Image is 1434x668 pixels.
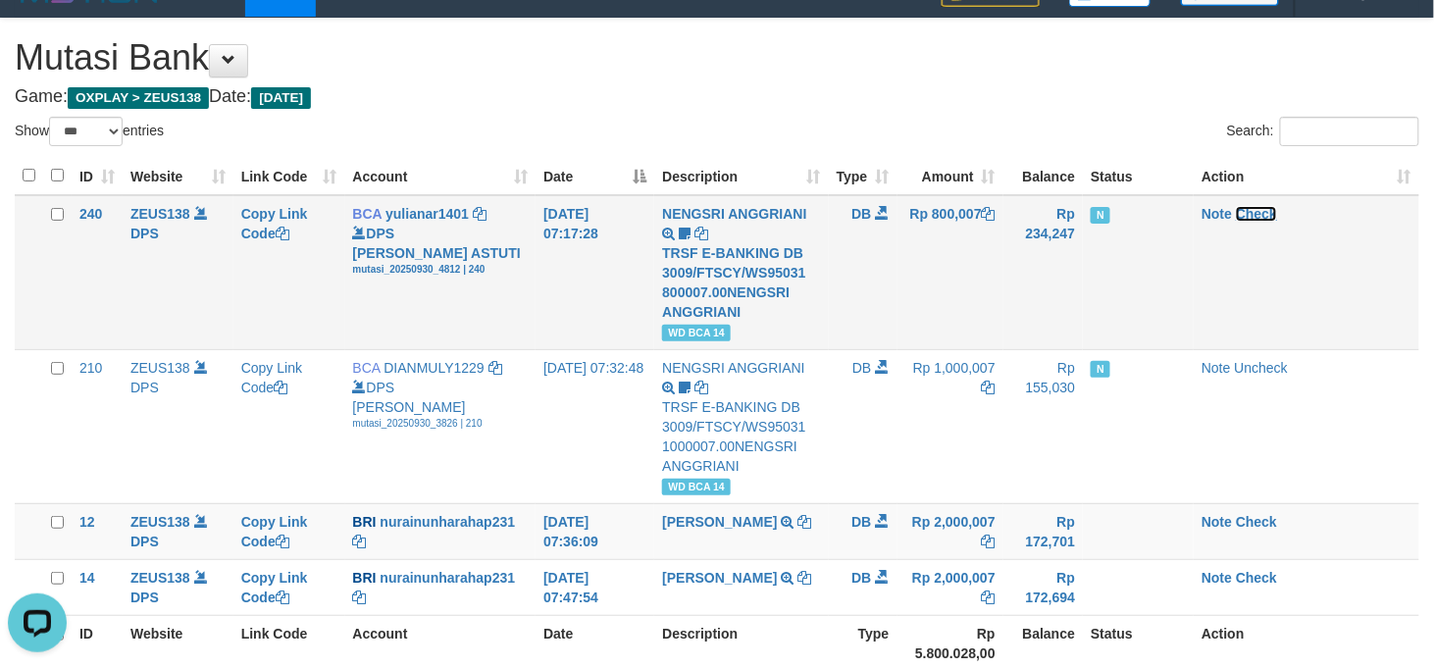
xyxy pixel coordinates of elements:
[1236,206,1277,222] a: Check
[130,514,190,530] a: ZEUS138
[1003,349,1083,503] td: Rp 155,030
[123,195,233,350] td: DPS
[473,206,487,222] a: Copy yulianar1401 to clipboard
[662,479,731,495] span: WD BCA 14
[15,87,1419,107] h4: Game: Date:
[1236,514,1277,530] a: Check
[897,559,1003,615] td: Rp 2,000,007
[982,206,996,222] a: Copy Rp 800,007 to clipboard
[130,570,190,586] a: ZEUS138
[897,157,1003,195] th: Amount: activate to sort column ascending
[241,570,308,605] a: Copy Link Code
[123,349,233,503] td: DPS
[662,514,777,530] a: [PERSON_NAME]
[353,360,381,376] span: BCA
[381,514,516,530] a: nurainunharahap231
[536,503,654,559] td: [DATE] 07:36:09
[654,157,828,195] th: Description: activate to sort column ascending
[897,503,1003,559] td: Rp 2,000,007
[353,534,367,549] a: Copy nurainunharahap231 to clipboard
[1202,360,1231,376] a: Note
[123,559,233,615] td: DPS
[662,360,804,376] a: NENGSRI ANGGRIANI
[662,397,820,476] div: TRSF E-BANKING DB 3009/FTSCY/WS95031 1000007.00NENGSRI ANGGRIANI
[1202,206,1232,222] a: Note
[1003,195,1083,350] td: Rp 234,247
[662,243,820,322] div: TRSF E-BANKING DB 3009/FTSCY/WS95031 800007.00NENGSRI ANGGRIANI
[385,206,469,222] a: yulianar1401
[79,206,102,222] span: 240
[662,570,777,586] a: [PERSON_NAME]
[15,117,164,146] label: Show entries
[982,380,996,395] a: Copy Rp 1,000,007 to clipboard
[130,206,190,222] a: ZEUS138
[79,514,95,530] span: 12
[488,360,502,376] a: Copy DIANMULY1229 to clipboard
[798,514,812,530] a: Copy NURAINUN HARAHAP to clipboard
[130,360,190,376] a: ZEUS138
[72,157,123,195] th: ID: activate to sort column ascending
[241,514,308,549] a: Copy Link Code
[123,503,233,559] td: DPS
[662,325,731,341] span: WD BCA 14
[353,570,377,586] span: BRI
[8,8,67,67] button: Open LiveChat chat widget
[1202,570,1232,586] a: Note
[798,570,812,586] a: Copy NURAINUN HARAHAP to clipboard
[1091,361,1110,378] span: Has Note
[536,349,654,503] td: [DATE] 07:32:48
[1003,157,1083,195] th: Balance
[79,360,102,376] span: 210
[353,206,383,222] span: BCA
[694,380,708,395] a: Copy NENGSRI ANGGRIANI to clipboard
[1227,117,1419,146] label: Search:
[1091,207,1110,224] span: Has Note
[233,157,345,195] th: Link Code: activate to sort column ascending
[68,87,209,109] span: OXPLAY > ZEUS138
[1083,157,1194,195] th: Status
[241,360,302,395] a: Copy Link Code
[1202,514,1232,530] a: Note
[851,206,871,222] span: DB
[897,195,1003,350] td: Rp 800,007
[829,157,897,195] th: Type: activate to sort column ascending
[662,206,806,222] a: NENGSRI ANGGRIANI
[536,157,654,195] th: Date: activate to sort column descending
[353,514,377,530] span: BRI
[694,226,708,241] a: Copy NENGSRI ANGGRIANI to clipboard
[251,87,311,109] span: [DATE]
[1236,570,1277,586] a: Check
[1280,117,1419,146] input: Search:
[241,206,308,241] a: Copy Link Code
[353,417,529,431] div: mutasi_20250930_3826 | 210
[353,378,529,431] div: DPS [PERSON_NAME]
[1003,503,1083,559] td: Rp 172,701
[49,117,123,146] select: Showentries
[353,224,529,277] div: DPS [PERSON_NAME] ASTUTI
[123,157,233,195] th: Website: activate to sort column ascending
[384,360,484,376] a: DIANMULY1229
[345,157,537,195] th: Account: activate to sort column ascending
[897,349,1003,503] td: Rp 1,000,007
[536,559,654,615] td: [DATE] 07:47:54
[381,570,516,586] a: nurainunharahap231
[851,570,871,586] span: DB
[851,514,871,530] span: DB
[982,590,996,605] a: Copy Rp 2,000,007 to clipboard
[353,590,367,605] a: Copy nurainunharahap231 to clipboard
[353,263,529,277] div: mutasi_20250930_4812 | 240
[1003,559,1083,615] td: Rp 172,694
[982,534,996,549] a: Copy Rp 2,000,007 to clipboard
[79,570,95,586] span: 14
[852,360,871,376] span: DB
[1235,360,1288,376] a: Uncheck
[1194,157,1419,195] th: Action: activate to sort column ascending
[15,38,1419,77] h1: Mutasi Bank
[536,195,654,350] td: [DATE] 07:17:28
